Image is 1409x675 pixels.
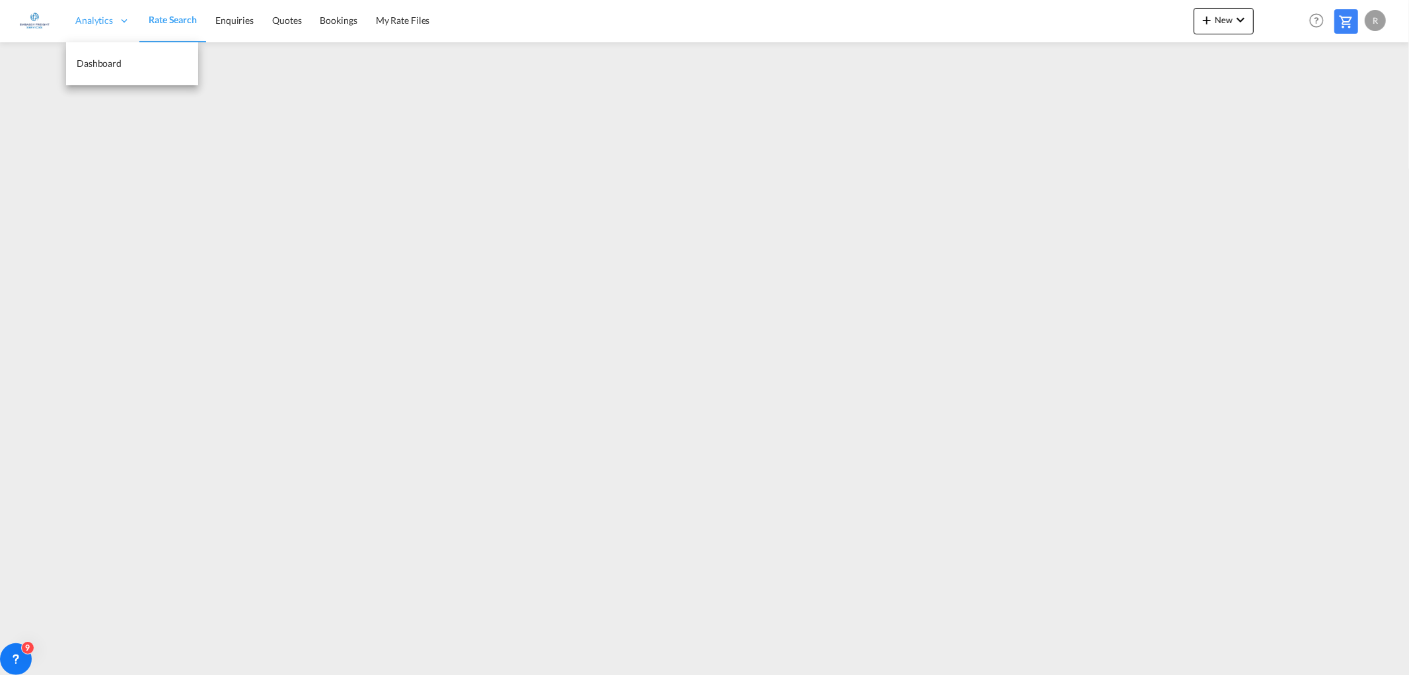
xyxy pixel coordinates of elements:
span: Dashboard [77,58,122,69]
md-icon: icon-plus 400-fg [1199,12,1215,28]
div: Help [1305,9,1334,33]
span: My Rate Files [376,15,430,26]
button: icon-plus 400-fgNewicon-chevron-down [1194,8,1254,34]
span: Rate Search [149,14,197,25]
div: R [1365,10,1386,31]
span: Enquiries [215,15,254,26]
a: Dashboard [66,42,198,85]
md-icon: icon-chevron-down [1233,12,1248,28]
span: Bookings [320,15,357,26]
span: New [1199,15,1248,25]
span: Help [1305,9,1328,32]
img: e1326340b7c511ef854e8d6a806141ad.jpg [20,6,50,36]
span: Quotes [272,15,301,26]
span: Analytics [75,14,113,27]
